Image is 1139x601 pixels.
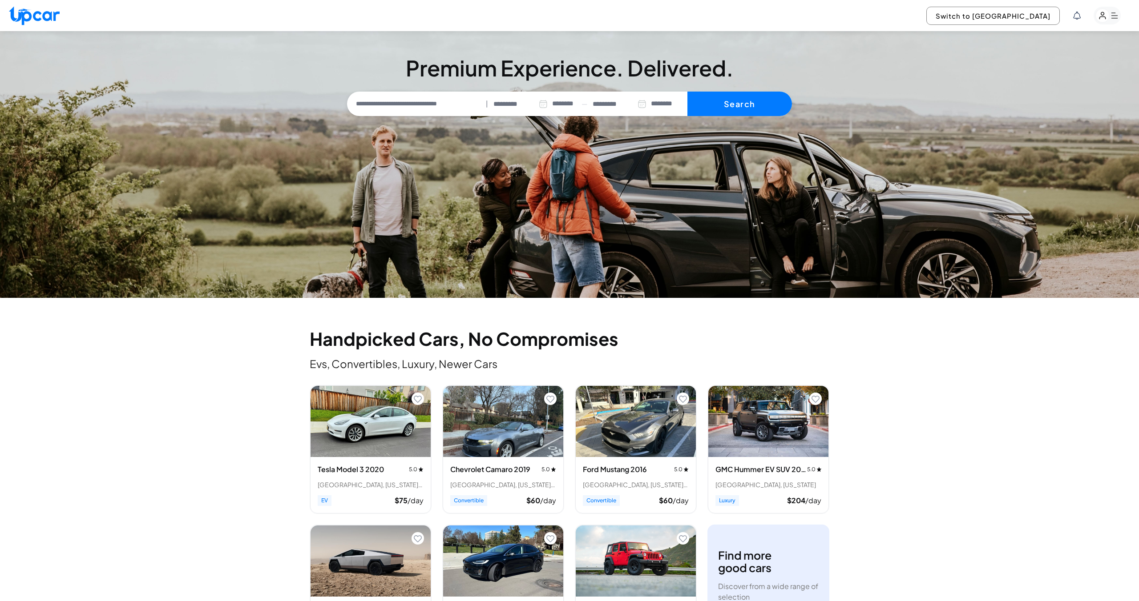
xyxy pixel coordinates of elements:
[408,496,424,505] span: /day
[674,466,689,473] span: 5.0
[576,525,696,597] img: Jeep Wrangler 2017
[526,496,540,505] span: $ 60
[715,480,821,489] div: [GEOGRAPHIC_DATA], [US_STATE]
[544,532,557,545] button: Add to favorites
[409,466,424,473] span: 5.0
[683,467,689,472] img: star
[540,496,556,505] span: /day
[544,393,557,405] button: Add to favorites
[816,467,822,472] img: star
[659,496,673,505] span: $ 60
[443,385,564,513] div: View details for Chevrolet Camaro 2019
[673,496,689,505] span: /day
[318,464,384,475] h3: Tesla Model 3 2020
[575,385,696,513] div: View details for Ford Mustang 2016
[310,357,829,371] p: Evs, Convertibles, Luxury, Newer Cars
[582,99,587,109] span: —
[347,55,792,81] h3: Premium Experience. Delivered.
[805,496,821,505] span: /day
[583,480,689,489] div: [GEOGRAPHIC_DATA], [US_STATE] • 2 trips
[576,386,696,457] img: Ford Mustang 2016
[807,466,821,473] span: 5.0
[450,464,530,475] h3: Chevrolet Camaro 2019
[541,466,556,473] span: 5.0
[687,92,792,116] button: Search
[318,495,331,506] span: EV
[412,393,424,405] button: Add to favorites
[708,385,829,513] div: View details for GMC Hummer EV SUV 2024
[450,480,556,489] div: [GEOGRAPHIC_DATA], [US_STATE] • 1 trips
[310,385,431,513] div: View details for Tesla Model 3 2020
[310,330,829,348] h2: Handpicked Cars, No Compromises
[583,495,620,506] span: Convertible
[311,386,431,457] img: Tesla Model 3 2020
[551,467,556,472] img: star
[450,495,487,506] span: Convertible
[412,532,424,545] button: Add to favorites
[9,6,60,25] img: Upcar Logo
[318,480,424,489] div: [GEOGRAPHIC_DATA], [US_STATE] • 11 trips
[677,393,689,405] button: Add to favorites
[718,549,771,574] h3: Find more good cars
[715,464,807,475] h3: GMC Hummer EV SUV 2024
[677,532,689,545] button: Add to favorites
[395,496,408,505] span: $ 75
[787,496,805,505] span: $ 204
[311,525,431,597] img: Tesla Cybertruck 2024
[715,495,739,506] span: Luxury
[708,386,828,457] img: GMC Hummer EV SUV 2024
[486,99,488,109] span: |
[926,7,1060,25] button: Switch to [GEOGRAPHIC_DATA]
[443,525,563,597] img: Tesla Model X 2016
[809,393,822,405] button: Add to favorites
[583,464,647,475] h3: Ford Mustang 2016
[418,467,424,472] img: star
[443,386,563,457] img: Chevrolet Camaro 2019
